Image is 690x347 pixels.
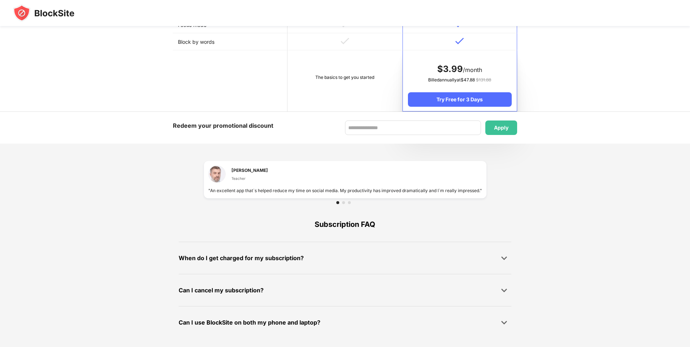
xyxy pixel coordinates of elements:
div: Can I use BlockSite on both my phone and laptop? [179,317,320,328]
div: Subscription FAQ [179,207,511,242]
img: v-blue.svg [455,38,464,45]
div: Redeem your promotional discount [173,120,273,131]
div: Teacher [231,175,268,181]
div: Billed annually at $ 47.88 [408,76,512,84]
div: Apply [494,125,508,131]
div: Try Free for 3 Days [408,92,512,107]
div: /month [408,63,512,75]
div: [PERSON_NAME] [231,167,268,174]
span: $ 3.99 [437,64,463,74]
div: When do I get charged for my subscription? [179,253,304,263]
div: "An excellent app that`s helped reduce my time on social media. My productivity has improved dram... [208,187,482,194]
td: Block by words [173,33,287,50]
img: blocksite-icon-black.svg [13,4,74,22]
div: Can I cancel my subscription? [179,285,264,296]
span: $ 131.88 [476,77,491,82]
img: v-grey.svg [341,38,349,45]
div: The basics to get you started [293,74,397,81]
img: testimonial-1.jpg [208,165,226,183]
